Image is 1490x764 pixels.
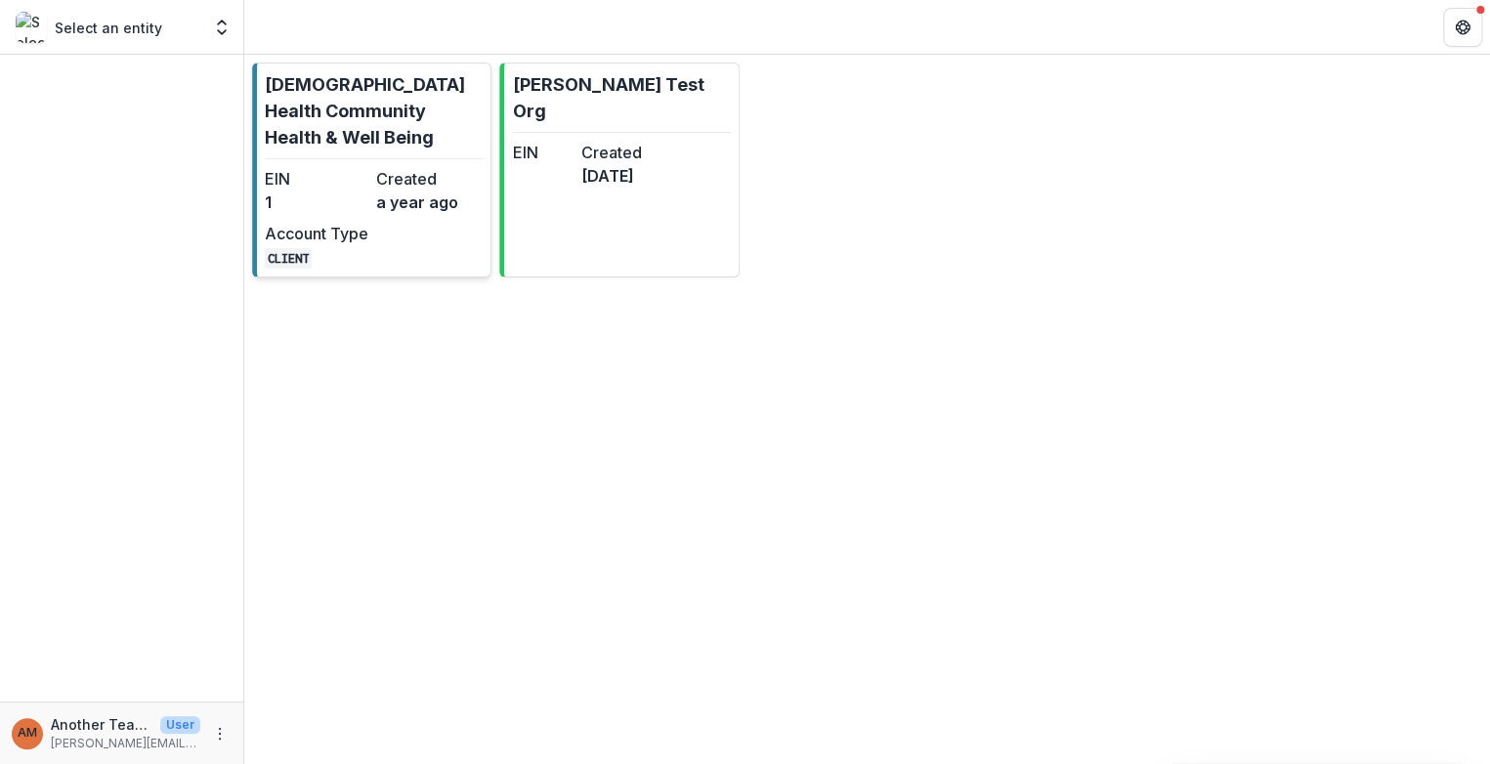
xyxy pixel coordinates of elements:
code: CLIENT [265,248,312,269]
dd: [DATE] [580,164,641,188]
dt: Account Type [265,222,368,245]
dt: Created [580,141,641,164]
p: [PERSON_NAME][EMAIL_ADDRESS][PERSON_NAME][DOMAIN_NAME] [51,735,200,752]
dd: a year ago [376,191,480,214]
button: Open entity switcher [208,8,235,47]
dt: Created [376,167,480,191]
p: Select an entity [55,18,162,38]
a: [DEMOGRAPHIC_DATA] Health Community Health & Well BeingEIN1Createda year agoAccount TypeCLIENT [252,63,491,277]
dt: EIN [512,141,573,164]
div: Another Team member [18,727,37,740]
p: User [160,716,200,734]
p: [DEMOGRAPHIC_DATA] Health Community Health & Well Being [265,71,483,150]
img: Select an entity [16,12,47,43]
p: [PERSON_NAME] Test Org [512,71,730,124]
button: Get Help [1443,8,1482,47]
a: [PERSON_NAME] Test OrgEINCreated[DATE] [499,63,739,277]
p: Another Team member [51,714,152,735]
button: More [208,722,232,745]
dt: EIN [265,167,368,191]
dd: 1 [265,191,368,214]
